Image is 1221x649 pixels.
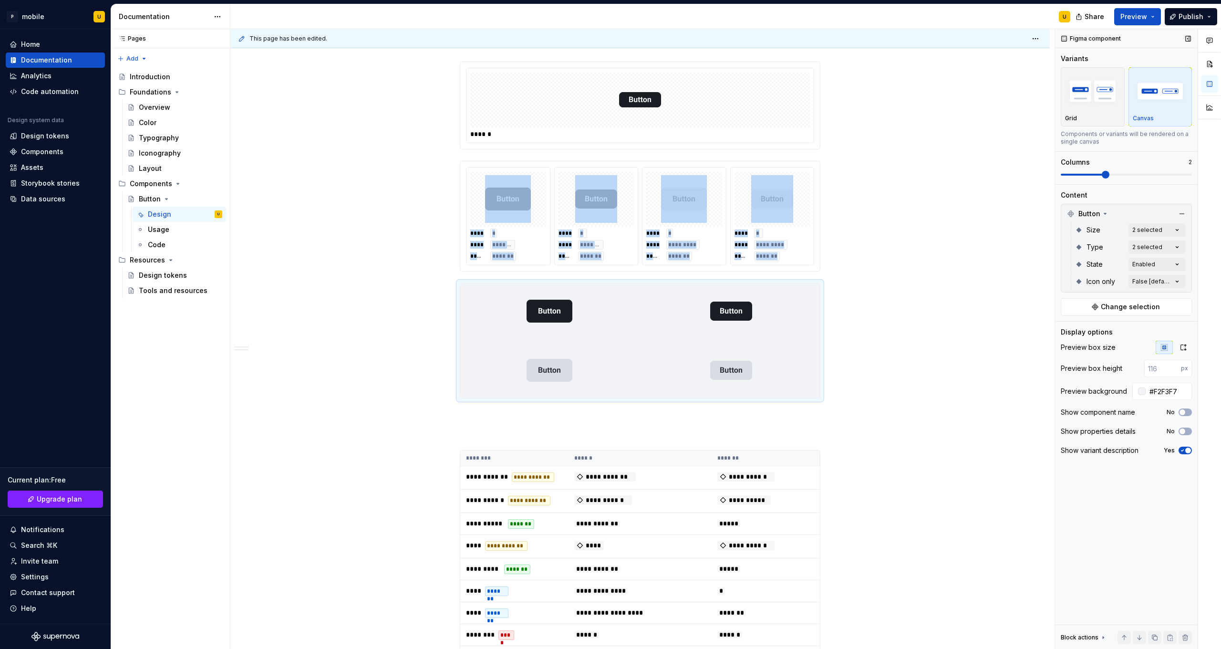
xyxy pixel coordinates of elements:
a: Upgrade plan [8,491,103,508]
a: Typography [124,130,226,146]
button: Publish [1165,8,1217,25]
input: 116 [1144,360,1181,377]
label: No [1167,408,1175,416]
div: Components [130,179,172,188]
div: Page tree [114,69,226,298]
div: Block actions [1061,634,1098,641]
span: State [1086,260,1103,269]
div: False [default] [1132,278,1172,285]
p: 2 [1189,158,1192,166]
div: Home [21,40,40,49]
div: Settings [21,572,49,582]
button: Share [1071,8,1110,25]
div: Documentation [119,12,209,21]
div: 2 selected [1132,226,1162,234]
div: Help [21,604,36,613]
a: Color [124,115,226,130]
a: Home [6,37,105,52]
img: placeholder [1065,73,1120,108]
a: Analytics [6,68,105,84]
span: Type [1086,242,1103,252]
div: Enabled [1132,261,1155,268]
div: Current plan : Free [8,475,103,485]
span: Upgrade plan [37,494,82,504]
div: Invite team [21,556,58,566]
div: Resources [114,252,226,268]
label: No [1167,428,1175,435]
label: Yes [1164,447,1175,454]
div: Show variant description [1061,446,1138,455]
a: Invite team [6,554,105,569]
a: Overview [124,100,226,115]
a: Storybook stories [6,176,105,191]
button: Notifications [6,522,105,537]
a: Layout [124,161,226,176]
div: Usage [148,225,169,234]
input: Auto [1146,383,1192,400]
div: Show properties details [1061,427,1136,436]
a: Iconography [124,146,226,161]
a: Documentation [6,52,105,68]
div: Components [21,147,63,157]
button: Preview [1114,8,1161,25]
button: Add [114,52,150,65]
button: Contact support [6,585,105,600]
button: PmobileU [2,6,109,27]
div: Iconography [139,148,181,158]
div: P [7,11,18,22]
div: Design [148,209,171,219]
img: placeholder [1133,73,1188,108]
p: Grid [1065,115,1077,122]
div: Columns [1061,157,1090,167]
button: Change selection [1061,298,1192,315]
div: Preview box size [1061,343,1116,352]
div: 2 selected [1132,243,1162,251]
div: Design system data [8,116,64,124]
div: Analytics [21,71,52,81]
div: Color [139,118,156,127]
button: placeholderGrid [1061,67,1125,126]
div: Design tokens [21,131,69,141]
div: Resources [130,255,165,265]
div: Display options [1061,327,1113,337]
a: Button [124,191,226,207]
span: Size [1086,225,1100,235]
a: Components [6,144,105,159]
span: Publish [1179,12,1203,21]
div: Contact support [21,588,75,597]
div: Foundations [130,87,171,97]
div: Data sources [21,194,65,204]
div: Layout [139,164,162,173]
div: Overview [139,103,170,112]
span: Button [1078,209,1100,219]
div: Documentation [21,55,72,65]
svg: Supernova Logo [31,632,79,641]
div: Notifications [21,525,64,534]
div: Search ⌘K [21,541,57,550]
div: Storybook stories [21,178,80,188]
p: Canvas [1133,115,1154,122]
div: U [1063,13,1066,21]
button: False [default] [1128,275,1186,288]
a: Introduction [114,69,226,84]
div: U [217,209,219,219]
div: Pages [114,35,146,42]
span: Preview [1120,12,1147,21]
div: Introduction [130,72,170,82]
a: Usage [133,222,226,237]
div: Components [114,176,226,191]
div: Assets [21,163,43,172]
a: Settings [6,569,105,585]
a: DesignU [133,207,226,222]
p: px [1181,365,1188,372]
a: Design tokens [124,268,226,283]
button: 2 selected [1128,241,1186,254]
button: Enabled [1128,258,1186,271]
div: mobile [22,12,44,21]
span: Change selection [1101,302,1160,312]
div: Tools and resources [139,286,207,295]
span: Icon only [1086,277,1115,286]
div: Design tokens [139,271,187,280]
a: Data sources [6,191,105,207]
button: 2 selected [1128,223,1186,237]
